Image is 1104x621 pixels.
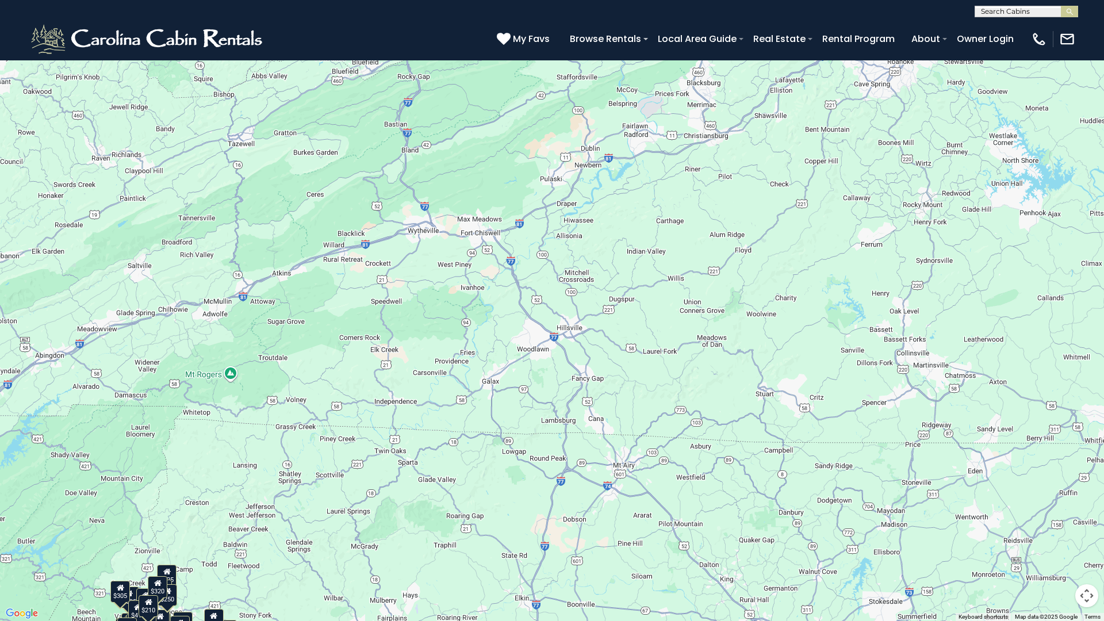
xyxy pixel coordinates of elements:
[747,29,811,49] a: Real Estate
[951,29,1019,49] a: Owner Login
[29,22,267,56] img: White-1-2.png
[1031,31,1047,47] img: phone-regular-white.png
[816,29,900,49] a: Rental Program
[513,32,550,46] span: My Favs
[564,29,647,49] a: Browse Rentals
[1059,31,1075,47] img: mail-regular-white.png
[497,32,553,47] a: My Favs
[652,29,742,49] a: Local Area Guide
[906,29,946,49] a: About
